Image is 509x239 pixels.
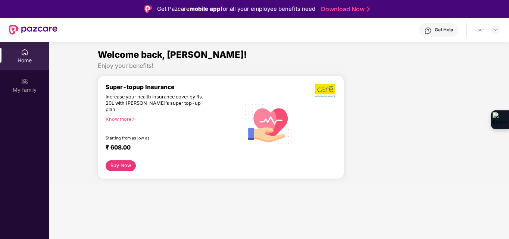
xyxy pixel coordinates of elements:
span: right [131,117,135,121]
img: svg+xml;base64,PHN2ZyB3aWR0aD0iMjAiIGhlaWdodD0iMjAiIHZpZXdCb3g9IjAgMCAyMCAyMCIgZmlsbD0ibm9uZSIgeG... [21,78,28,85]
img: b5dec4f62d2307b9de63beb79f102df3.png [315,84,336,98]
div: Super-topup Insurance [106,84,240,91]
strong: mobile app [190,5,221,12]
div: Get Help [435,27,453,33]
img: svg+xml;base64,PHN2ZyBpZD0iSG9tZSIgeG1sbnM9Imh0dHA6Ly93d3cudzMub3JnLzIwMDAvc3ZnIiB3aWR0aD0iMjAiIG... [21,48,28,56]
div: User [474,27,484,33]
div: Increase your health insurance cover by Rs. 20L with [PERSON_NAME]’s super top-up plan. [106,94,208,113]
span: Welcome back, [PERSON_NAME]! [98,49,247,60]
div: Starting from as low as [106,136,209,141]
img: svg+xml;base64,PHN2ZyB4bWxucz0iaHR0cDovL3d3dy53My5vcmcvMjAwMC9zdmciIHhtbG5zOnhsaW5rPSJodHRwOi8vd3... [240,92,298,151]
div: Enjoy your benefits! [98,62,460,70]
a: Download Now [321,5,368,13]
img: Stroke [367,5,370,13]
div: Know more [106,116,236,122]
div: ₹ 608.00 [106,144,233,153]
div: Get Pazcare for all your employee benefits need [157,4,315,13]
img: svg+xml;base64,PHN2ZyBpZD0iSGVscC0zMngzMiIgeG1sbnM9Imh0dHA6Ly93d3cudzMub3JnLzIwMDAvc3ZnIiB3aWR0aD... [424,27,432,34]
img: Extension Icon [493,112,508,127]
img: svg+xml;base64,PHN2ZyBpZD0iRHJvcGRvd24tMzJ4MzIiIHhtbG5zPSJodHRwOi8vd3d3LnczLm9yZy8yMDAwL3N2ZyIgd2... [493,27,499,33]
img: New Pazcare Logo [9,25,57,35]
button: Buy Now [106,160,136,171]
img: Logo [144,5,152,13]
